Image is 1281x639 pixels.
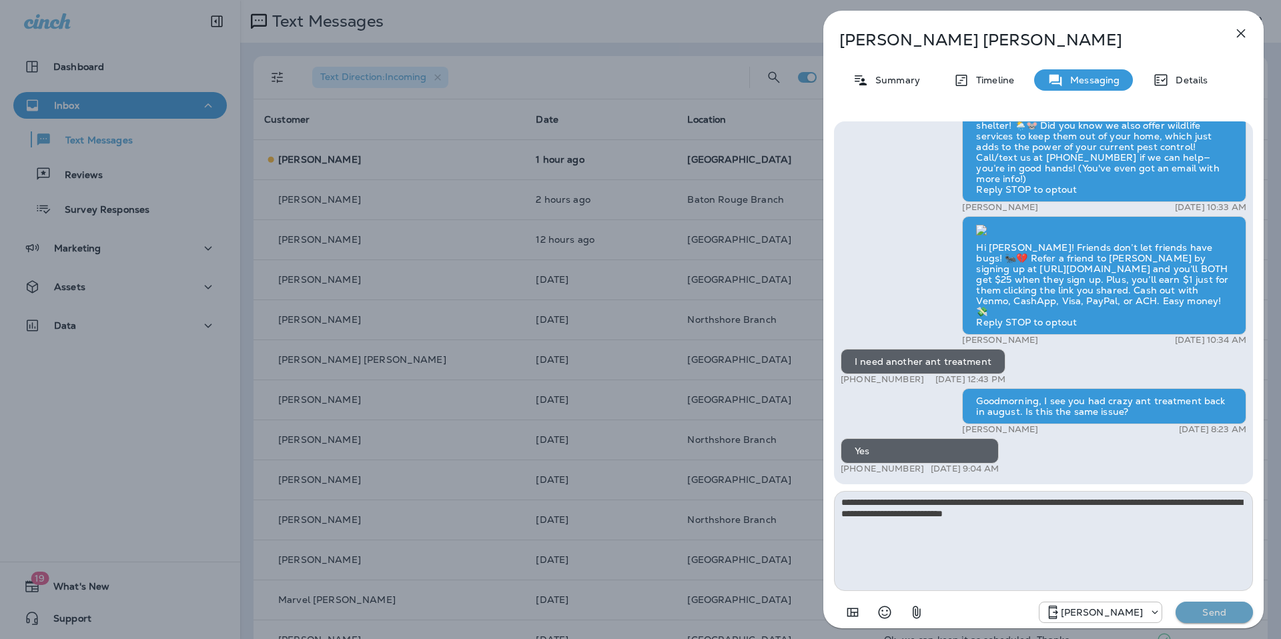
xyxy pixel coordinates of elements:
p: [PERSON_NAME] [962,202,1038,213]
div: I need another ant treatment [841,349,1005,374]
p: [DATE] 9:04 AM [931,464,999,474]
p: [DATE] 12:43 PM [935,374,1005,385]
p: [PHONE_NUMBER] [841,374,924,385]
div: Hi [PERSON_NAME]! [US_STATE]’s weather is ever-changing, and pests—and even rodents—are looking f... [962,73,1246,203]
p: [PERSON_NAME] [962,424,1038,435]
p: Messaging [1063,75,1120,85]
p: [PERSON_NAME] [PERSON_NAME] [839,31,1204,49]
p: Details [1169,75,1208,85]
p: Timeline [969,75,1014,85]
button: Select an emoji [871,599,898,626]
div: Goodmorning, I see you had crazy ant treatment back in august. Is this the same issue? [962,388,1246,424]
p: Summary [869,75,920,85]
div: Hi [PERSON_NAME]! Friends don’t let friends have bugs! 🐜💔 Refer a friend to [PERSON_NAME] by sign... [962,216,1246,335]
p: [DATE] 8:23 AM [1179,424,1246,435]
p: Send [1186,606,1242,618]
p: [PERSON_NAME] [1061,607,1144,618]
button: Send [1176,602,1253,623]
p: [PHONE_NUMBER] [841,464,924,474]
p: [PERSON_NAME] [962,335,1038,346]
div: +1 (504) 576-9603 [1039,604,1162,620]
div: Yes [841,438,999,464]
p: [DATE] 10:34 AM [1175,335,1246,346]
button: Add in a premade template [839,599,866,626]
img: twilio-download [976,225,987,235]
p: [DATE] 10:33 AM [1175,202,1246,213]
